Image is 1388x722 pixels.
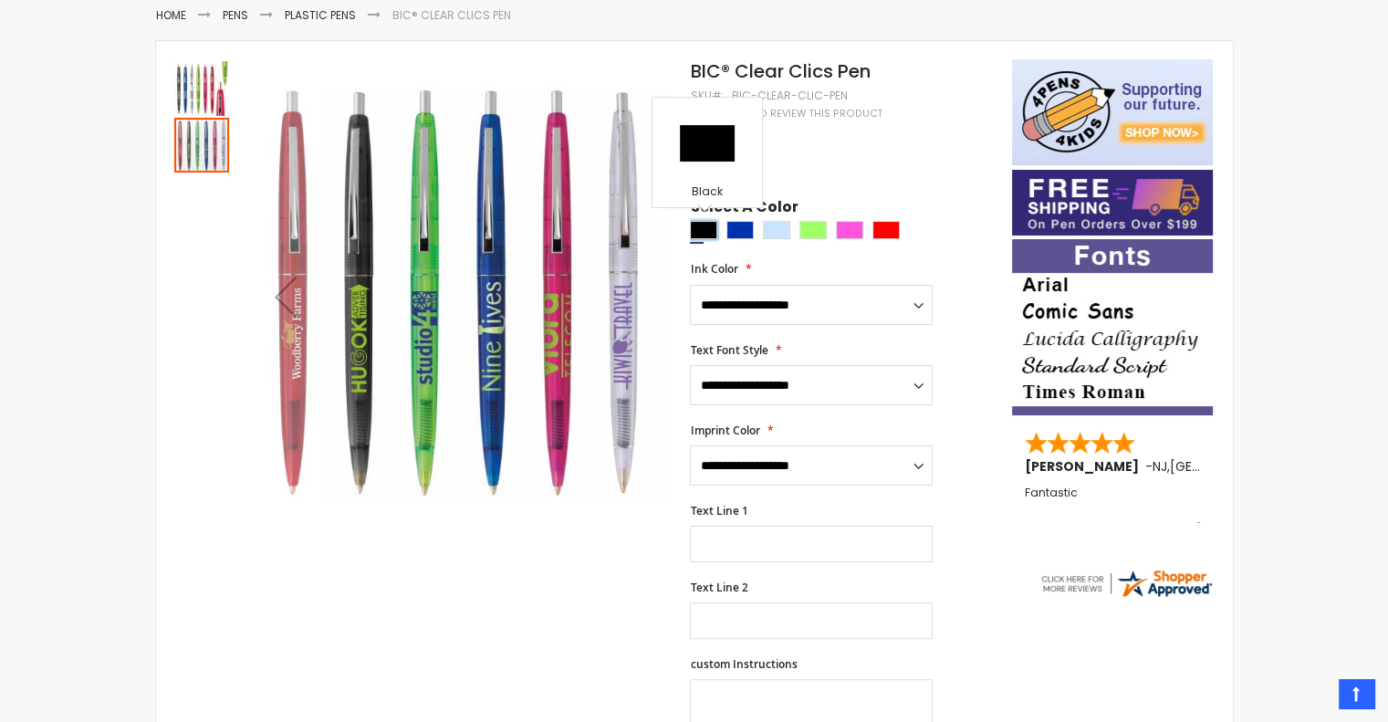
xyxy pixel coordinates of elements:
img: Free shipping on orders over $199 [1012,170,1213,235]
span: custom Instructions [690,656,797,672]
div: Previous [249,59,322,533]
a: Home [156,7,186,23]
span: Text Font Style [690,342,767,358]
span: Select A Color [690,197,798,222]
img: BIC® Clear Clics Pen [174,61,229,116]
div: Black [657,184,757,203]
a: Be the first to review this product [690,107,882,120]
img: BIC® Clear Clics Pen [248,86,665,503]
div: bic-clear-clic-pen [731,89,847,103]
span: Text Line 1 [690,503,747,518]
div: Black [690,221,717,239]
span: [GEOGRAPHIC_DATA] [1170,457,1304,476]
img: 4pens 4 kids [1012,59,1213,165]
a: Plastic Pens [285,7,356,23]
img: font-personalization-examples [1012,239,1213,415]
div: Blue [726,221,754,239]
strong: SKU [690,88,724,103]
span: [PERSON_NAME] [1025,457,1145,476]
iframe: Google Customer Reviews [1237,673,1388,722]
li: BIC® Clear Clics Pen [392,8,511,23]
span: Imprint Color [690,423,759,438]
span: Text Line 2 [690,580,747,595]
span: BIC® Clear Clics Pen [690,58,870,84]
div: Clear [763,221,790,239]
div: Fantastic [1025,487,1202,526]
div: BIC® Clear Clics Pen [174,116,229,173]
a: 4pens.com certificate URL [1038,588,1214,603]
img: 4pens.com widget logo [1038,567,1214,600]
span: - , [1145,457,1304,476]
div: Green Light [799,221,827,239]
a: Pens [223,7,248,23]
div: Pink [836,221,863,239]
div: Red [872,221,900,239]
span: NJ [1153,457,1167,476]
span: Ink Color [690,261,737,277]
div: BIC® Clear Clics Pen [174,59,231,116]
